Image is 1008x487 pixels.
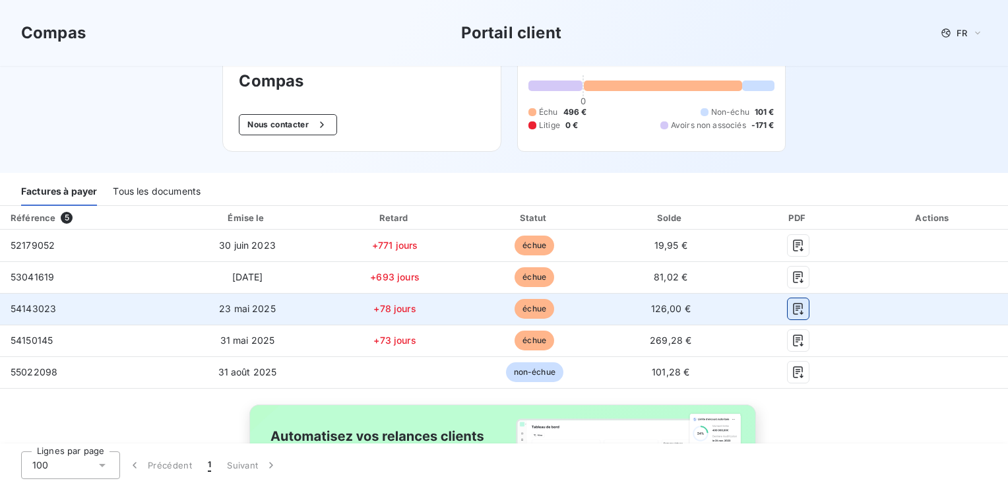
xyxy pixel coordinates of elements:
[671,119,746,131] span: Avoirs non associés
[515,267,554,287] span: échue
[372,240,418,251] span: +771 jours
[239,69,485,93] h3: Compas
[219,303,276,314] span: 23 mai 2025
[515,299,554,319] span: échue
[32,459,48,472] span: 100
[957,28,967,38] span: FR
[208,459,211,472] span: 1
[563,106,587,118] span: 496 €
[327,211,463,224] div: Retard
[652,366,689,377] span: 101,28 €
[239,114,336,135] button: Nous contacter
[218,366,277,377] span: 31 août 2025
[11,366,57,377] span: 55022098
[11,212,55,223] div: Référence
[650,335,691,346] span: 269,28 €
[711,106,749,118] span: Non-échu
[515,236,554,255] span: échue
[220,335,275,346] span: 31 mai 2025
[11,335,53,346] span: 54150145
[751,119,774,131] span: -171 €
[370,271,420,282] span: +693 jours
[11,240,55,251] span: 52179052
[120,451,200,479] button: Précédent
[654,240,687,251] span: 19,95 €
[461,21,561,45] h3: Portail client
[173,211,321,224] div: Émise le
[200,451,219,479] button: 1
[581,96,586,106] span: 0
[232,271,263,282] span: [DATE]
[606,211,736,224] div: Solde
[741,211,856,224] div: PDF
[21,178,97,206] div: Factures à payer
[61,212,73,224] span: 5
[755,106,774,118] span: 101 €
[468,211,601,224] div: Statut
[539,119,560,131] span: Litige
[651,303,691,314] span: 126,00 €
[506,362,563,382] span: non-échue
[373,335,416,346] span: +73 jours
[21,21,86,45] h3: Compas
[373,303,416,314] span: +78 jours
[565,119,578,131] span: 0 €
[219,451,286,479] button: Suivant
[11,303,56,314] span: 54143023
[654,271,687,282] span: 81,02 €
[11,271,54,282] span: 53041619
[862,211,1005,224] div: Actions
[113,178,201,206] div: Tous les documents
[219,240,276,251] span: 30 juin 2023
[539,106,558,118] span: Échu
[515,331,554,350] span: échue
